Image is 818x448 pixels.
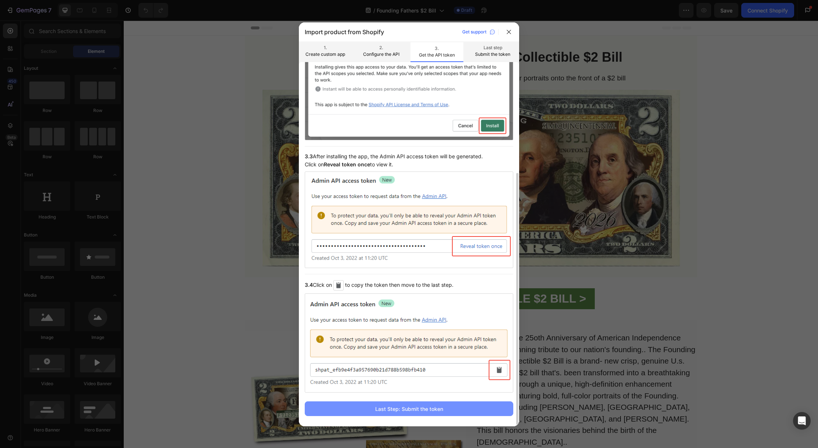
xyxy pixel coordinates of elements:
p: Click on to copy the token then move to the last step. [305,280,513,290]
img: guide [305,32,513,140]
img: Alt image [138,68,557,246]
img: guide [305,171,513,268]
p: 3. [416,45,457,52]
div: Open Intercom Messenger [793,412,811,430]
div: Using proprietary technology we have transferred Founding Father portraits onto the front of a $2... [138,52,557,64]
div: Last Step: Submit the token [375,405,443,413]
img: guide [305,293,513,393]
p: Create custom app [305,51,346,58]
span: 3.4 [305,282,313,288]
p: Configure the API [361,51,402,58]
span: 3.3 [305,153,313,159]
strong: OWN THIS NEW COLLECTIBLE $2 BILL > [232,271,463,285]
p: Submit the token [472,51,513,58]
p: Import product from Shopify [305,28,384,36]
p: Last step [472,44,513,51]
strong: The Founding Fathers - A New Collectible $2 Bill [196,29,499,44]
div: Celebrate the 25oth Anniversary of American Independence with this stunning tribute to our nation... [352,311,573,428]
button: Last Step: Submit the token [305,401,513,416]
span: Reveal token once [324,160,370,169]
p: After installing the app, the Admin API access token will be generated. [305,152,513,160]
p: Click on to view it. [305,160,513,169]
p: Get the API token [416,52,457,58]
p: 2. [361,44,402,51]
span: Get support [462,29,486,35]
p: 1. [305,44,346,51]
button: <p><strong>OWN THIS NEW COLLECTIBLE $2 BILL &gt;</strong></p> [223,268,471,289]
